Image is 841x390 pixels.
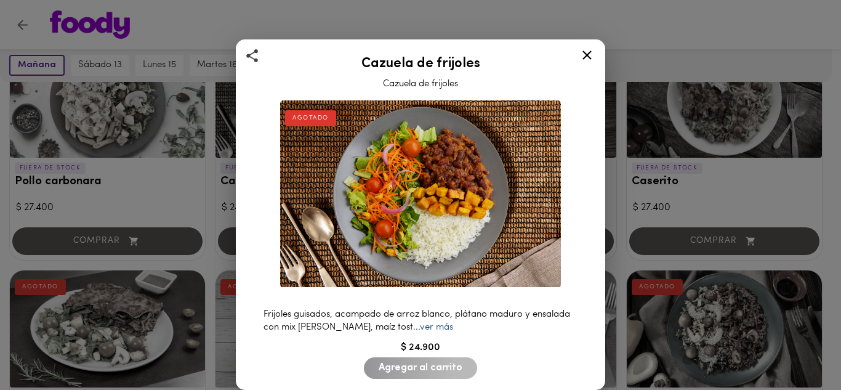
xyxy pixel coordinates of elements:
[251,57,590,71] h2: Cazuela de frijoles
[770,319,829,378] iframe: Messagebird Livechat Widget
[420,323,453,332] a: ver más
[285,110,336,126] div: AGOTADO
[383,79,458,89] span: Cazuela de frijoles
[280,100,561,288] img: Cazuela de frijoles
[251,341,590,355] div: $ 24.900
[264,310,570,332] span: Frijoles guisados, acampado de arroz blanco, plátano maduro y ensalada con mix [PERSON_NAME], maí...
